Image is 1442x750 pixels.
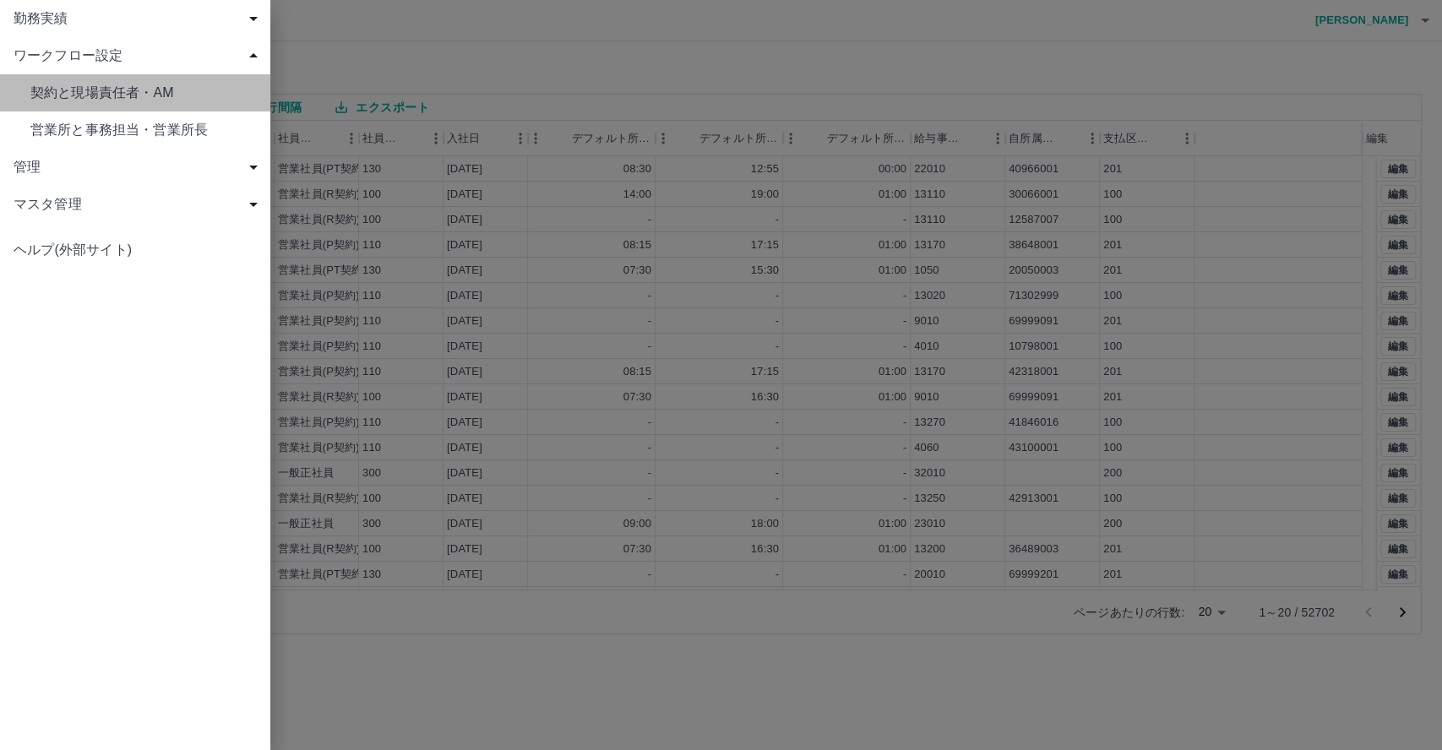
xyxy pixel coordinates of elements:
[14,240,257,260] span: ヘルプ(外部サイト)
[30,120,257,140] span: 営業所と事務担当・営業所長
[14,194,264,215] span: マスタ管理
[14,8,264,29] span: 勤務実績
[30,83,257,103] span: 契約と現場責任者・AM
[14,157,264,177] span: 管理
[14,46,264,66] span: ワークフロー設定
